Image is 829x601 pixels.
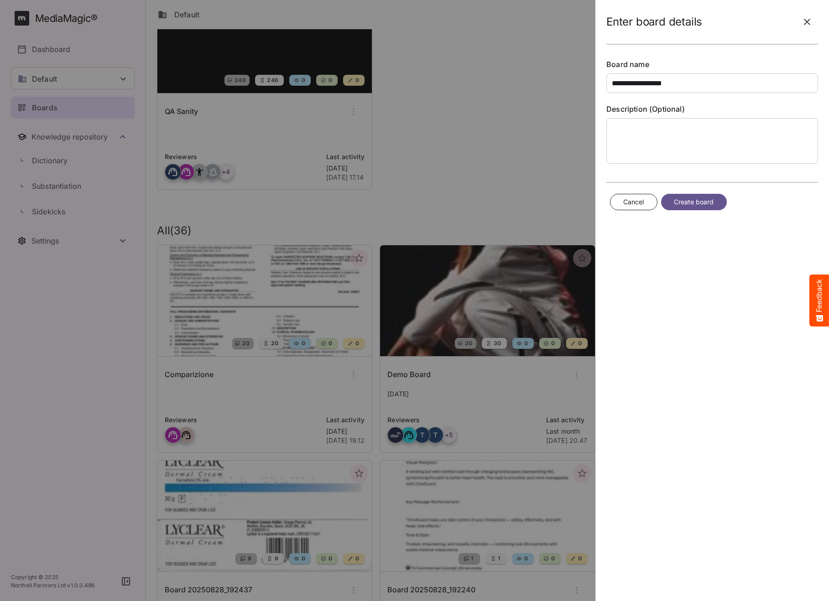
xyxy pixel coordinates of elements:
label: Description (Optional) [606,104,818,114]
label: Board name [606,59,818,70]
span: Create board [674,197,714,208]
span: Cancel [623,197,644,208]
button: Feedback [809,275,829,326]
h2: Enter board details [606,16,702,29]
button: Cancel [610,194,657,211]
button: Create board [661,194,727,211]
